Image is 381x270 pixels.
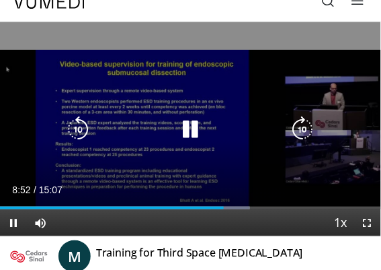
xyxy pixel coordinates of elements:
button: Fullscreen [354,209,381,236]
h4: Training for Third Space [MEDICAL_DATA] [96,246,303,267]
span: 8:52 [12,184,30,195]
button: Playback Rate [327,209,354,236]
span: / [34,184,36,195]
img: Cedars Sinai [10,246,48,267]
span: 15:07 [39,184,62,195]
button: Mute [27,209,54,236]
